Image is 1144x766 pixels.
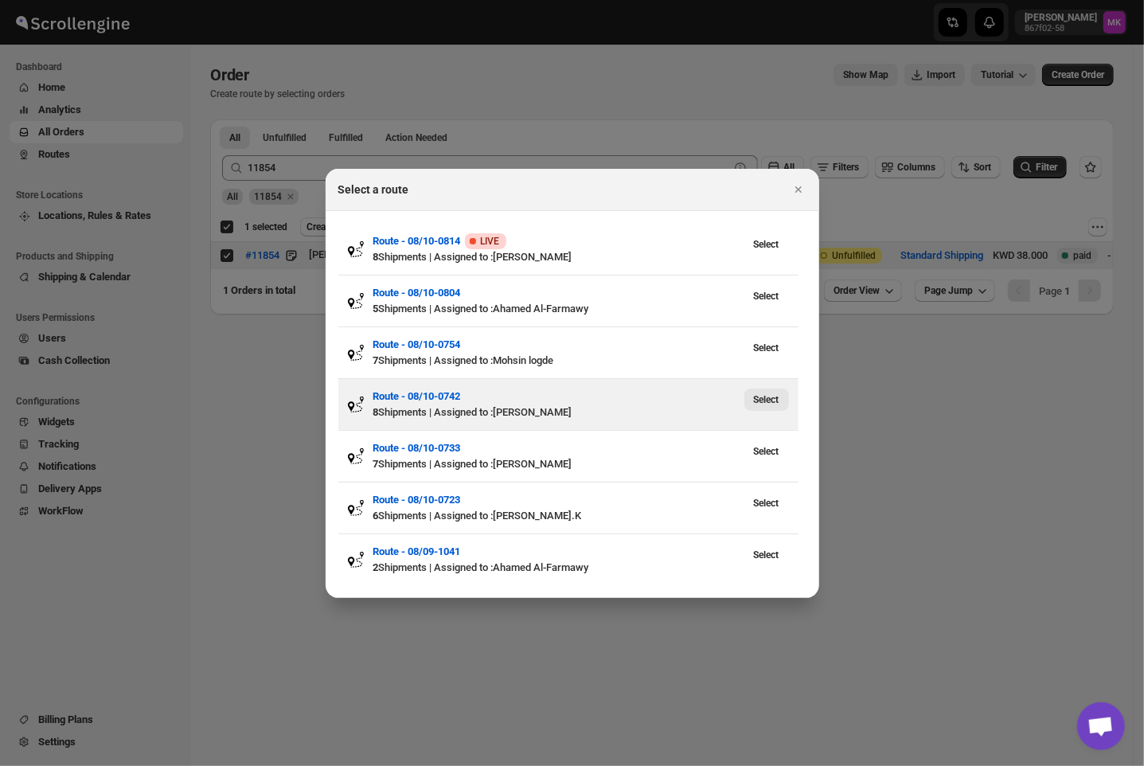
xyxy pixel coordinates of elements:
span: Select [754,238,779,251]
button: Route - 08/10-0723 [373,492,461,508]
div: Shipments | Assigned to : [PERSON_NAME] [373,249,744,265]
span: Select [754,445,779,458]
div: Shipments | Assigned to : Ahamed Al-Farmawy [373,560,744,576]
b: 2 [373,561,379,573]
button: View Route - 08/10-0804’s latest order [744,285,789,307]
button: View Route - 08/10-0742’s latest order [744,389,789,411]
button: Route - 08/09-1041 [373,544,461,560]
button: Route - 08/10-0754 [373,337,461,353]
button: Route - 08/10-0733 [373,440,461,456]
button: View Route - 08/09-1041’s latest order [744,544,789,566]
b: 8 [373,251,379,263]
span: Select [754,549,779,561]
button: View Route - 08/10-0723’s latest order [744,492,789,514]
b: 8 [373,406,379,418]
span: Select [754,290,779,303]
b: 7 [373,458,379,470]
b: 5 [373,303,379,315]
button: View Route - 08/10-0814’s latest order [744,233,789,256]
span: Select [754,497,779,510]
button: Route - 08/10-0742 [373,389,461,404]
b: 6 [373,510,379,522]
div: Shipments | Assigned to : Ahamed Al-Farmawy [373,301,744,317]
span: LIVE [481,235,500,248]
b: 7 [373,354,379,366]
button: View Route - 08/10-0733’s latest order [744,440,789,463]
span: Select [754,393,779,406]
div: Shipments | Assigned to : [PERSON_NAME] [373,456,744,472]
h2: Select a route [338,182,409,197]
button: Close [787,178,810,201]
div: Shipments | Assigned to : [PERSON_NAME].K [373,508,744,524]
div: Shipments | Assigned to : Mohsin logde [373,353,744,369]
button: View Route - 08/10-0754’s latest order [744,337,789,359]
button: Route - 08/10-0804 [373,285,461,301]
div: Shipments | Assigned to : [PERSON_NAME] [373,404,744,420]
span: Select [754,342,779,354]
button: Route - 08/10-0814 [373,233,461,249]
div: دردشة مفتوحة [1077,702,1125,750]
